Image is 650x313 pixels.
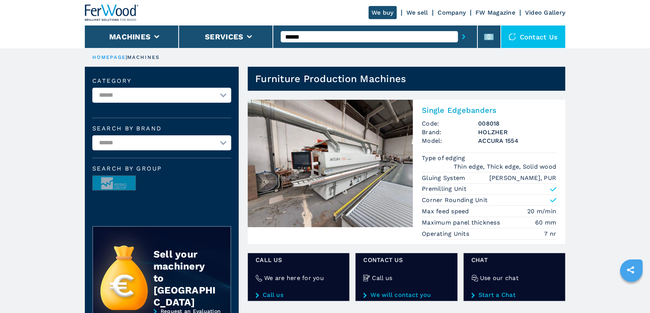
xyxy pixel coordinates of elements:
em: Thin edge, Thick edge, Solid wood [454,162,556,171]
a: sharethis [621,261,640,279]
span: Chat [471,256,557,264]
h4: Use our chat [480,274,519,282]
button: Services [205,32,243,41]
h3: ACCURA 1554 [478,136,556,145]
button: submit-button [458,28,469,45]
p: Operating Units [422,230,471,238]
img: Contact us [509,33,516,40]
h3: HOLZHER [478,128,556,136]
em: 20 m/min [527,207,556,216]
h4: Call us [372,274,392,282]
span: Call us [256,256,342,264]
p: Gluing System [422,174,467,182]
p: Corner Rounding Unit [422,196,487,204]
p: machines [127,54,159,61]
a: We will contact you [363,292,449,298]
a: We sell [406,9,428,16]
span: Brand: [422,128,478,136]
img: Ferwood [85,4,139,21]
button: Machines [109,32,150,41]
a: Single Edgebanders HOLZHER ACCURA 1554Single EdgebandersCode:008018Brand:HOLZHERModel:ACCURA 1554... [248,100,565,244]
label: Search by brand [92,126,231,132]
h3: 008018 [478,119,556,128]
a: We buy [369,6,397,19]
em: 60 mm [535,218,556,227]
div: Contact us [501,25,566,48]
img: image [93,176,135,191]
a: Call us [256,292,342,298]
p: Premilling Unit [422,185,466,193]
p: Maximum panel thickness [422,219,502,227]
span: Model: [422,136,478,145]
a: FW Magazine [475,9,515,16]
img: Single Edgebanders HOLZHER ACCURA 1554 [248,100,413,227]
a: Company [438,9,466,16]
img: Use our chat [471,275,478,282]
span: CONTACT US [363,256,449,264]
img: We are here for you [256,275,262,282]
h2: Single Edgebanders [422,106,556,115]
p: Max feed speed [422,207,471,216]
div: Sell your machinery to [GEOGRAPHIC_DATA] [153,248,216,308]
span: | [126,54,127,60]
span: Search by group [92,166,231,172]
label: Category [92,78,231,84]
a: Start a Chat [471,292,557,298]
a: HOMEPAGE [92,54,126,60]
span: Code: [422,119,478,128]
em: [PERSON_NAME], PUR [489,174,557,182]
a: Video Gallery [525,9,565,16]
em: 7 nr [544,229,556,238]
h1: Furniture Production Machines [255,73,406,85]
iframe: Chat [618,279,644,307]
p: Type of edging [422,154,467,162]
img: Call us [363,275,370,282]
h4: We are here for you [264,274,324,282]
